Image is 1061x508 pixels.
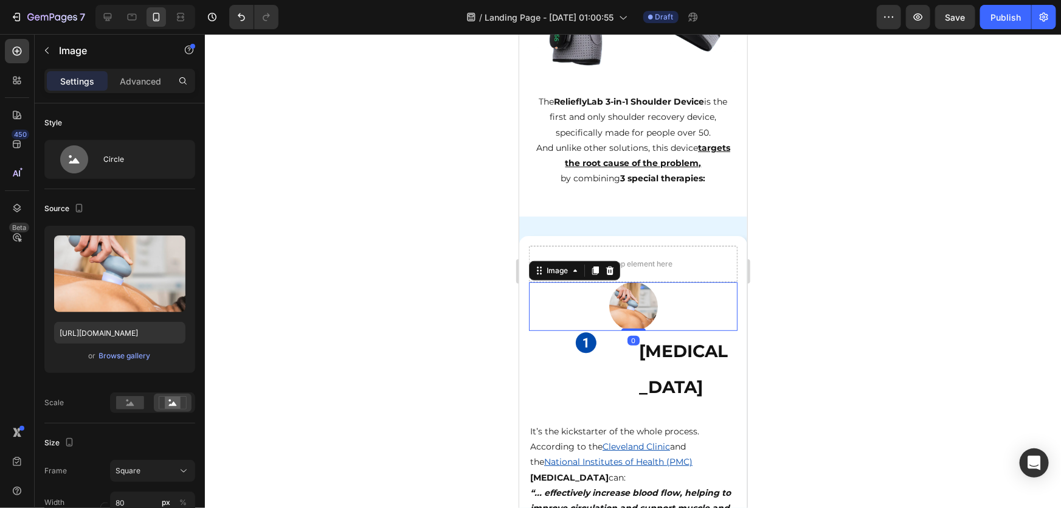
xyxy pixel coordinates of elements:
[935,5,975,29] button: Save
[54,322,185,344] input: https://example.com/image.jpg
[44,201,86,217] div: Source
[980,5,1031,29] button: Publish
[54,235,185,312] img: preview-image
[99,350,151,361] div: Browse gallery
[59,43,162,58] p: Image
[11,453,212,495] strong: “... effectively increase blood flow, helping to improve circulation and support muscle and tissu...
[44,497,64,508] label: Width
[44,397,64,408] div: Scale
[945,12,966,23] span: Save
[179,497,187,508] div: %
[116,465,140,476] span: Square
[162,497,170,508] div: px
[229,5,278,29] div: Undo/Redo
[990,11,1021,24] div: Publish
[60,75,94,88] p: Settings
[44,465,67,476] label: Frame
[44,435,77,451] div: Size
[103,145,178,173] div: Circle
[480,11,483,24] span: /
[89,349,96,363] span: or
[485,11,614,24] span: Landing Page - [DATE] 01:00:55
[110,460,195,482] button: Square
[519,34,747,508] iframe: To enrich screen reader interactions, please activate Accessibility in Grammarly extension settings
[9,223,29,232] div: Beta
[80,10,85,24] p: 7
[44,117,62,128] div: Style
[98,350,151,362] button: Browse gallery
[655,12,674,23] span: Draft
[5,5,91,29] button: 7
[120,75,161,88] p: Advanced
[1020,448,1049,478] div: Open Intercom Messenger
[12,130,29,139] div: 450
